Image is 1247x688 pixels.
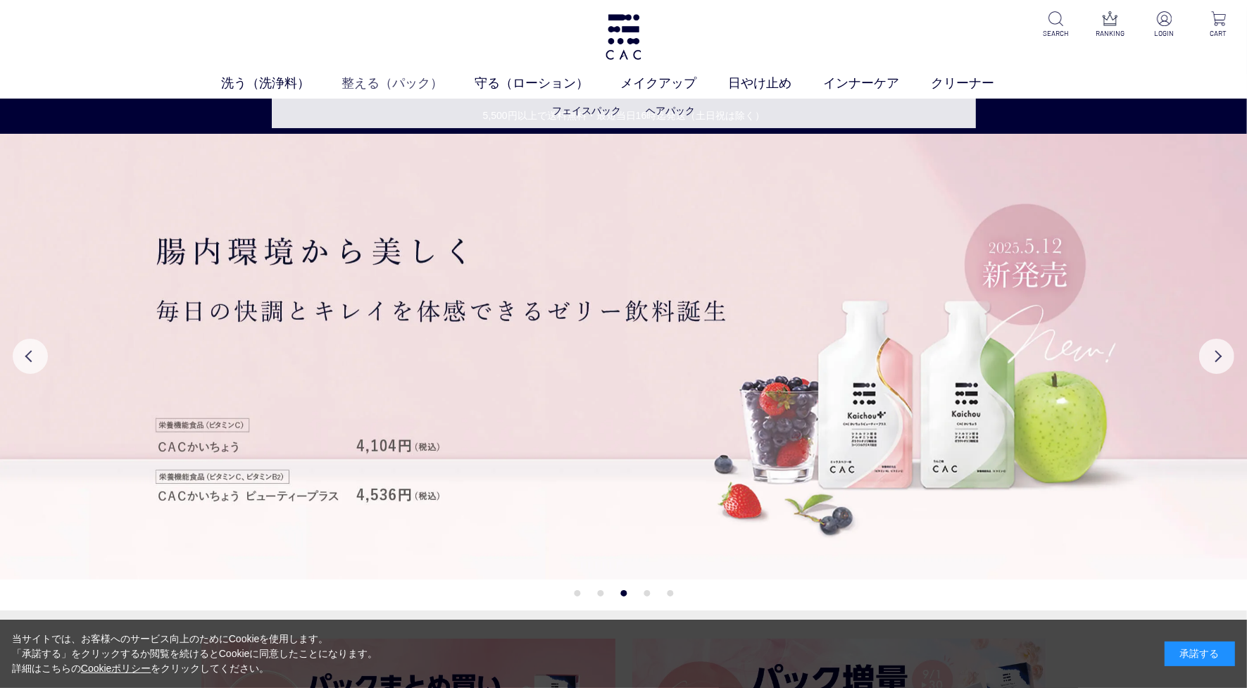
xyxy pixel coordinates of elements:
[341,74,475,93] a: 整える（パック）
[1039,28,1073,39] p: SEARCH
[1199,339,1234,374] button: Next
[552,105,621,116] a: フェイスパック
[1147,28,1182,39] p: LOGIN
[81,663,151,674] a: Cookieポリシー
[1,108,1247,123] a: 5,500円以上で送料無料・最短当日16時迄発送（土日祝は除く）
[823,74,931,93] a: インナーケア
[597,590,603,596] button: 2 of 5
[13,339,48,374] button: Previous
[1039,11,1073,39] a: SEARCH
[221,74,341,93] a: 洗う（洗浄料）
[1147,11,1182,39] a: LOGIN
[931,74,1026,93] a: クリーナー
[475,74,620,93] a: 守る（ローション）
[12,632,378,676] div: 当サイトでは、お客様へのサービス向上のためにCookieを使用します。 「承諾する」をクリックするか閲覧を続けるとCookieに同意したことになります。 詳細はこちらの をクリックしてください。
[1165,642,1235,666] div: 承諾する
[1201,28,1236,39] p: CART
[620,74,728,93] a: メイクアップ
[1093,11,1127,39] a: RANKING
[644,590,650,596] button: 4 of 5
[1093,28,1127,39] p: RANKING
[667,590,673,596] button: 5 of 5
[620,590,627,596] button: 3 of 5
[603,14,644,60] img: logo
[1201,11,1236,39] a: CART
[646,105,695,116] a: ヘアパック
[728,74,823,93] a: 日やけ止め
[574,590,580,596] button: 1 of 5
